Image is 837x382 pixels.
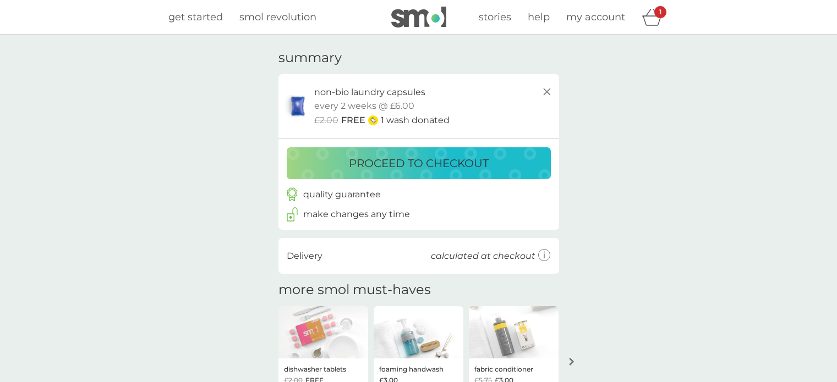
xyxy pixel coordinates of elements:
[381,113,450,128] p: 1 wash donated
[303,187,381,202] p: quality guarantee
[314,113,338,128] span: £2.00
[168,9,223,25] a: get started
[239,9,316,25] a: smol revolution
[391,7,446,27] img: smol
[349,154,489,172] p: proceed to checkout
[479,11,511,23] span: stories
[303,207,410,222] p: make changes any time
[239,11,316,23] span: smol revolution
[287,249,322,263] p: Delivery
[287,147,551,179] button: proceed to checkout
[314,99,414,113] p: every 2 weeks @ £6.00
[566,9,625,25] a: my account
[168,11,223,23] span: get started
[379,364,444,374] p: foaming handwash
[479,9,511,25] a: stories
[528,9,550,25] a: help
[431,249,535,263] p: calculated at checkout
[341,113,365,128] span: FREE
[278,50,342,66] h3: summary
[566,11,625,23] span: my account
[314,85,425,99] p: non-bio laundry capsules
[642,6,669,28] div: basket
[278,282,431,298] h2: more smol must-haves
[474,364,533,374] p: fabric conditioner
[284,364,346,374] p: dishwasher tablets
[528,11,550,23] span: help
